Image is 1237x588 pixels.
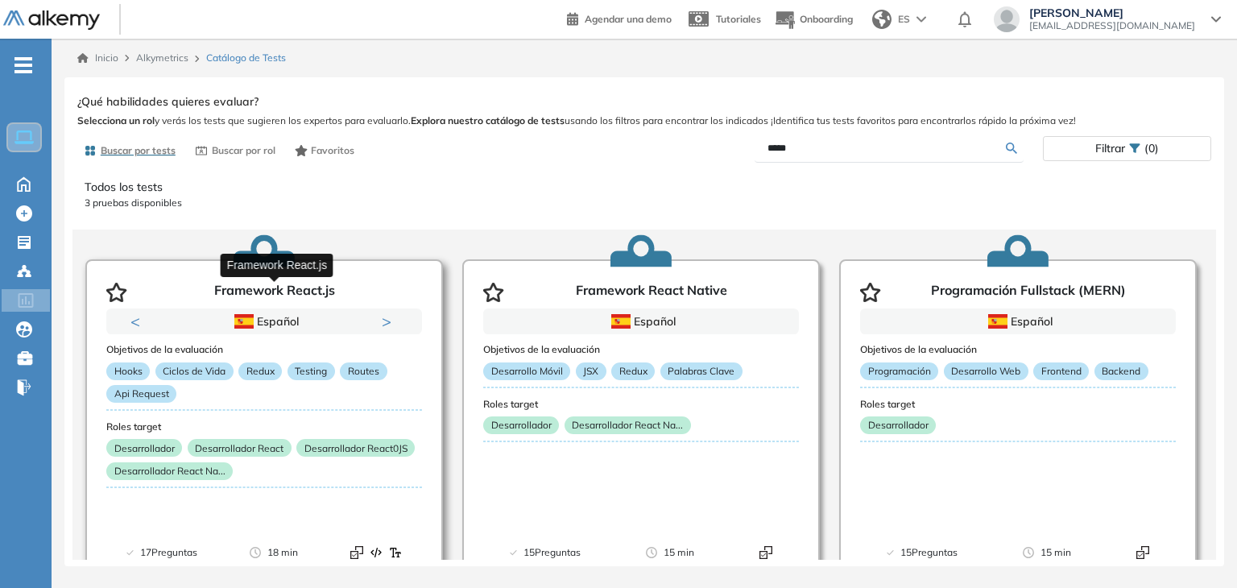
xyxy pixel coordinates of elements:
[130,313,147,329] button: Previous
[565,416,691,434] p: Desarrollador React Na...
[238,362,282,380] p: Redux
[106,421,422,433] h3: Roles target
[77,114,155,126] b: Selecciona un rol
[988,314,1007,329] img: ESP
[106,439,182,457] p: Desarrollador
[567,8,672,27] a: Agendar una demo
[188,137,282,164] button: Buscar por rol
[271,334,283,337] button: 2
[382,313,398,329] button: Next
[1029,19,1195,32] span: [EMAIL_ADDRESS][DOMAIN_NAME]
[523,545,581,561] span: 15 Preguntas
[245,334,264,337] button: 1
[900,545,958,561] span: 15 Preguntas
[267,545,298,561] span: 18 min
[340,362,387,380] p: Routes
[221,254,333,277] div: Framework React.js
[101,143,176,158] span: Buscar por tests
[85,196,1204,210] p: 3 pruebas disponibles
[206,51,286,65] span: Catálogo de Tests
[77,114,1211,128] span: y verás los tests que sugieren los expertos para evaluarlo. usando los filtros para encontrar los...
[106,344,422,355] h3: Objetivos de la evaluación
[860,399,1176,410] h3: Roles target
[1033,362,1089,380] p: Frontend
[483,399,799,410] h3: Roles target
[370,546,383,559] img: Format test logo
[411,114,565,126] b: Explora nuestro catálogo de tests
[3,10,100,31] img: Logo
[188,439,292,457] p: Desarrollador React
[800,13,853,25] span: Onboarding
[917,313,1119,330] div: Español
[106,362,150,380] p: Hooks
[1144,137,1159,160] span: (0)
[483,416,559,434] p: Desarrollador
[716,13,761,25] span: Tutoriales
[77,93,259,110] span: ¿Qué habilidades quieres evaluar?
[944,362,1028,380] p: Desarrollo Web
[311,143,354,158] span: Favoritos
[898,12,910,27] span: ES
[106,462,233,480] p: Desarrollador React Na...
[85,179,1204,196] p: Todos los tests
[1094,362,1148,380] p: Backend
[140,545,197,561] span: 17 Preguntas
[212,143,275,158] span: Buscar por rol
[1040,545,1071,561] span: 15 min
[77,137,182,164] button: Buscar por tests
[860,416,936,434] p: Desarrollador
[872,10,892,29] img: world
[611,362,655,380] p: Redux
[611,314,631,329] img: ESP
[163,313,366,330] div: Español
[155,362,234,380] p: Ciclos de Vida
[136,52,188,64] span: Alkymetrics
[106,385,176,403] p: Api Request
[759,546,772,559] img: Format test logo
[540,313,743,330] div: Español
[664,545,694,561] span: 15 min
[350,546,363,559] img: Format test logo
[660,362,743,380] p: Palabras Clave
[774,2,853,37] button: Onboarding
[916,16,926,23] img: arrow
[1029,6,1195,19] span: [PERSON_NAME]
[288,362,335,380] p: Testing
[576,283,727,302] p: Framework React Native
[860,344,1176,355] h3: Objetivos de la evaluación
[1095,137,1125,160] span: Filtrar
[14,64,32,67] i: -
[483,362,570,380] p: Desarrollo Móvil
[77,51,118,65] a: Inicio
[860,362,938,380] p: Programación
[1136,546,1149,559] img: Format test logo
[296,439,415,457] p: Desarrollador React0JS
[234,314,254,329] img: ESP
[214,283,335,302] p: Framework React.js
[483,344,799,355] h3: Objetivos de la evaluación
[585,13,672,25] span: Agendar una demo
[931,283,1126,302] p: Programación Fullstack (MERN)
[576,362,606,380] p: JSX
[288,137,362,164] button: Favoritos
[389,546,402,559] img: Format test logo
